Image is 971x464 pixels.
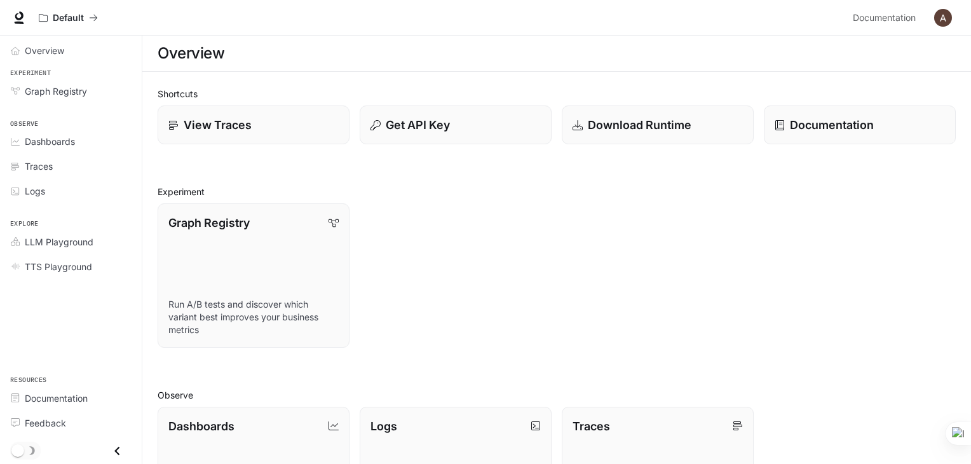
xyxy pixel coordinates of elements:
[930,5,956,31] button: User avatar
[25,135,75,148] span: Dashboards
[158,185,956,198] h2: Experiment
[11,443,24,457] span: Dark mode toggle
[158,87,956,100] h2: Shortcuts
[360,106,552,144] button: Get API Key
[158,203,350,348] a: Graph RegistryRun A/B tests and discover which variant best improves your business metrics
[5,412,137,434] a: Feedback
[5,80,137,102] a: Graph Registry
[934,9,952,27] img: User avatar
[25,44,64,57] span: Overview
[25,416,66,430] span: Feedback
[158,106,350,144] a: View Traces
[168,298,339,336] p: Run A/B tests and discover which variant best improves your business metrics
[25,184,45,198] span: Logs
[562,106,754,144] a: Download Runtime
[588,116,691,133] p: Download Runtime
[158,388,956,402] h2: Observe
[5,180,137,202] a: Logs
[184,116,252,133] p: View Traces
[158,41,224,66] h1: Overview
[5,387,137,409] a: Documentation
[573,418,610,435] p: Traces
[5,155,137,177] a: Traces
[370,418,397,435] p: Logs
[33,5,104,31] button: All workspaces
[5,256,137,278] a: TTS Playground
[848,5,925,31] a: Documentation
[168,418,234,435] p: Dashboards
[25,85,87,98] span: Graph Registry
[25,392,88,405] span: Documentation
[168,214,250,231] p: Graph Registry
[790,116,874,133] p: Documentation
[386,116,450,133] p: Get API Key
[5,130,137,153] a: Dashboards
[103,438,132,464] button: Close drawer
[5,231,137,253] a: LLM Playground
[53,13,84,24] p: Default
[25,235,93,249] span: LLM Playground
[5,39,137,62] a: Overview
[853,10,916,26] span: Documentation
[764,106,956,144] a: Documentation
[25,160,53,173] span: Traces
[25,260,92,273] span: TTS Playground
